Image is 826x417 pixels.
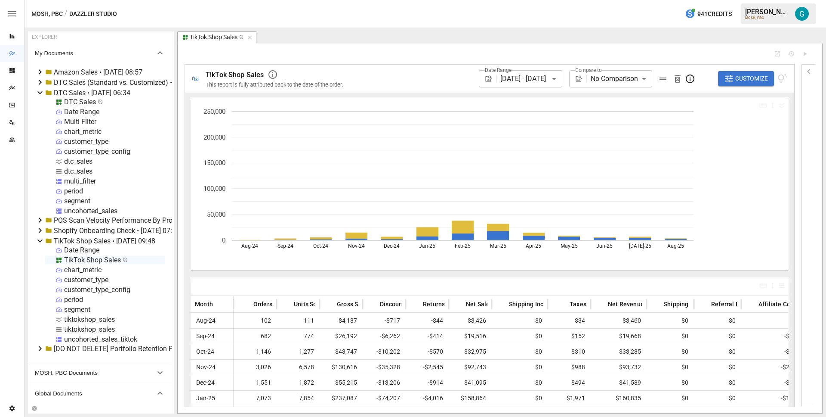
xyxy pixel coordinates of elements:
[745,16,790,20] div: MOSH, PBC
[54,78,213,87] div: DTC Sales (Standard vs. Customized) • [DATE] 03:21
[253,300,272,308] span: Orders
[64,256,121,264] div: TikTok Shop Sales
[410,313,444,328] span: -$44
[698,360,737,375] span: $0
[239,35,244,40] svg: Published
[788,50,795,57] button: Document History
[324,360,358,375] span: $130,616
[367,298,379,310] button: Sort
[65,9,68,19] div: /
[28,362,172,383] button: MOSH, PBC Documents
[64,266,102,274] div: chart_metric
[629,243,651,249] text: [DATE]-25
[203,134,225,141] text: 200,000
[31,9,63,19] button: MOSH, PBC
[64,118,96,126] div: Multi Filter
[214,298,226,310] button: Sort
[54,237,155,245] div: TikTok Shop Sales • [DATE] 09:48
[64,286,130,294] div: customer_type_config
[466,300,493,308] span: Net Sales
[698,391,737,406] span: $0
[64,305,90,314] div: segment
[195,360,217,375] span: Nov-24
[801,50,808,57] button: Run Query
[64,197,90,205] div: segment
[698,298,710,310] button: Sort
[177,31,256,44] button: TikTok Shop Sales
[28,383,172,404] button: Global Documents
[570,300,586,308] span: Taxes
[552,329,586,344] span: $152
[240,298,253,310] button: Sort
[453,329,487,344] span: $19,516
[35,390,155,397] span: Global Documents
[496,329,543,344] span: $0
[367,360,401,375] span: -$35,328
[30,405,39,411] button: Collapse Folders
[509,300,556,308] span: Shipping Income
[651,329,690,344] span: $0
[711,300,749,308] span: Referral Fees
[324,375,358,390] span: $55,215
[419,243,435,249] text: Jan-25
[281,313,315,328] span: 111
[552,391,586,406] span: $1,971
[698,329,737,344] span: $0
[54,345,229,353] div: [DO NOT DELETE] Portfolio Retention Prediction Accuracy
[324,391,358,406] span: $237,087
[552,360,586,375] span: $988
[281,360,315,375] span: 6,578
[324,344,358,359] span: $43,747
[790,2,814,26] button: Gavin Acres
[195,344,216,359] span: Oct-24
[496,360,543,375] span: $0
[746,360,806,375] span: -$25,482
[64,98,96,106] div: DTC Sales
[98,99,103,104] svg: Published
[203,159,225,167] text: 150,000
[410,344,444,359] span: -$570
[380,300,408,308] span: Discounts
[367,313,401,328] span: -$717
[238,375,272,390] span: 1,551
[238,329,272,344] span: 682
[746,313,806,328] span: -$206
[552,344,586,359] span: $310
[561,243,578,249] text: May-25
[64,147,130,156] div: customer_type_config
[496,391,543,406] span: $0
[410,375,444,390] span: -$914
[453,313,487,328] span: $3,426
[206,71,264,79] span: TikTok Shop Sales
[758,300,817,308] span: Affiliate Commission
[595,298,607,310] button: Sort
[651,313,690,328] span: $0
[277,243,293,249] text: Sep-24
[453,360,487,375] span: $92,743
[552,375,586,390] span: $494
[294,300,322,308] span: Units Sold
[664,300,703,308] span: Shipping Fees
[746,298,758,310] button: Sort
[195,329,216,344] span: Sep-24
[64,108,99,116] div: Date Range
[423,300,445,308] span: Returns
[718,71,774,87] button: Customize
[348,243,365,249] text: Nov-24
[746,344,806,359] span: -$3,902
[595,329,642,344] span: $19,668
[496,375,543,390] span: $0
[698,375,737,390] span: $0
[500,70,562,87] div: [DATE] - [DATE]
[35,50,155,56] span: My Documents
[64,207,117,215] div: uncohorted_sales
[367,375,401,390] span: -$13,206
[222,237,225,244] text: 0
[313,243,328,249] text: Oct-24
[410,360,444,375] span: -$2,545
[203,108,225,115] text: 250,000
[195,300,213,308] span: Month
[777,71,787,87] button: View documentation
[795,7,809,21] img: Gavin Acres
[667,243,684,249] text: Aug-25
